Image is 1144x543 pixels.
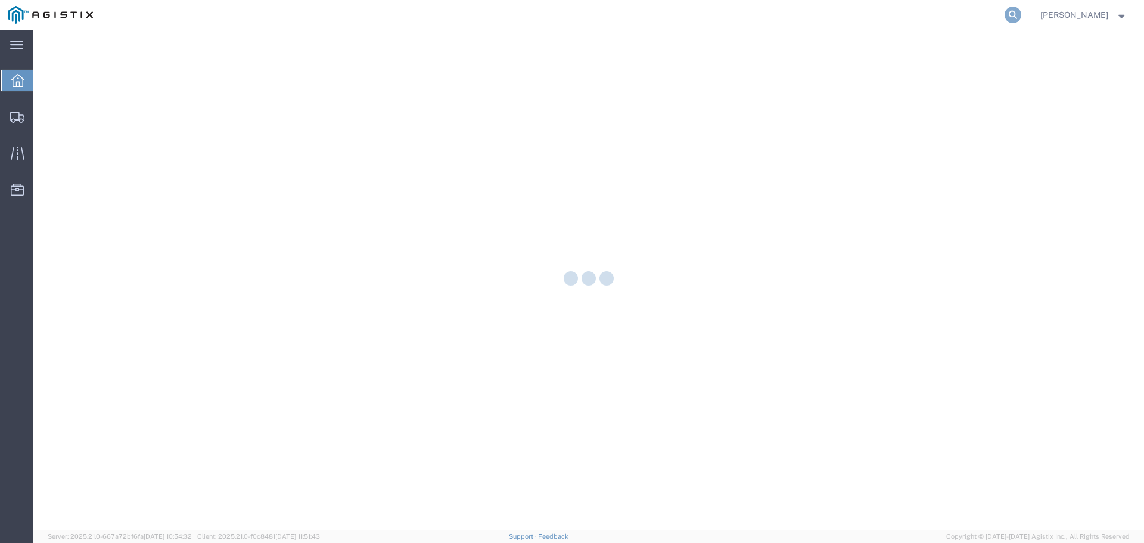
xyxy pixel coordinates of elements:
button: [PERSON_NAME] [1040,8,1128,22]
img: logo [8,6,93,24]
span: [DATE] 11:51:43 [275,533,320,540]
span: Client: 2025.21.0-f0c8481 [197,533,320,540]
span: Copyright © [DATE]-[DATE] Agistix Inc., All Rights Reserved [946,532,1130,542]
span: Dan Whitemore [1040,8,1108,21]
span: Server: 2025.21.0-667a72bf6fa [48,533,192,540]
span: [DATE] 10:54:32 [144,533,192,540]
a: Support [509,533,539,540]
a: Feedback [538,533,568,540]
